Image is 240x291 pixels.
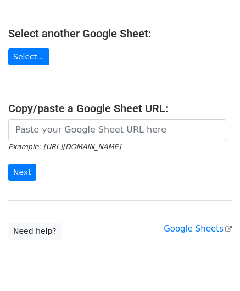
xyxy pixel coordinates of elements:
[8,119,226,140] input: Paste your Google Sheet URL here
[185,238,240,291] iframe: Chat Widget
[8,223,62,240] a: Need help?
[8,164,36,181] input: Next
[8,102,232,115] h4: Copy/paste a Google Sheet URL:
[164,224,232,234] a: Google Sheets
[8,142,121,151] small: Example: [URL][DOMAIN_NAME]
[8,48,49,65] a: Select...
[8,27,232,40] h4: Select another Google Sheet:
